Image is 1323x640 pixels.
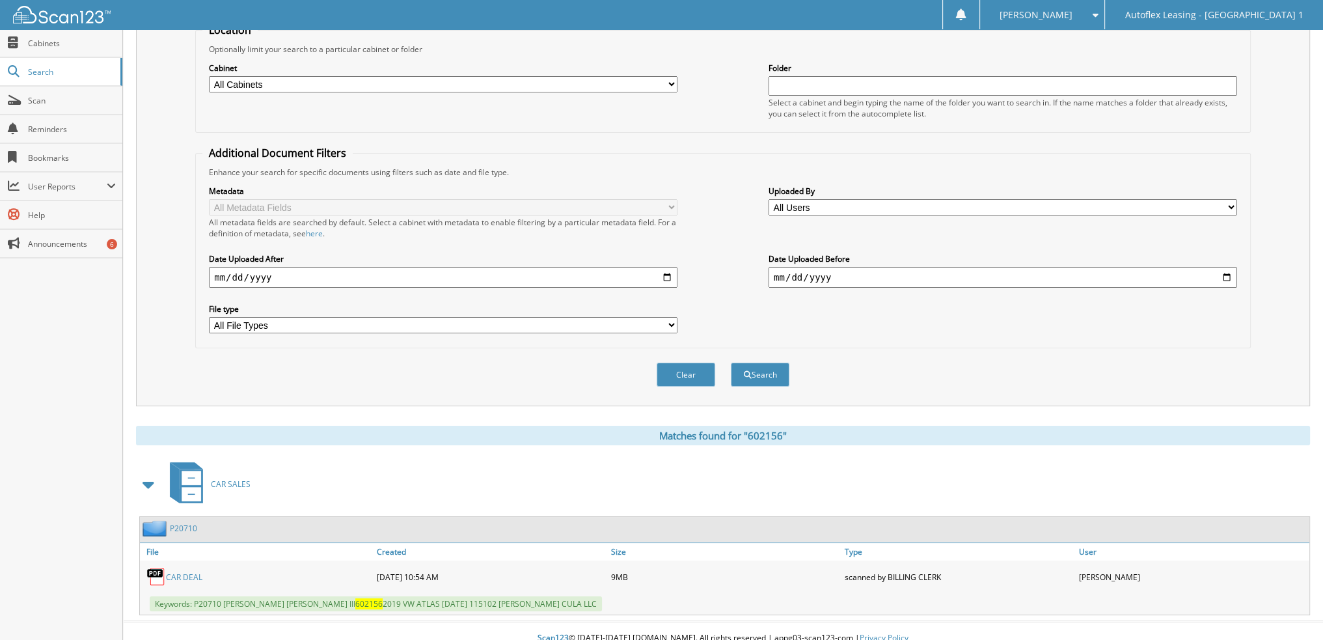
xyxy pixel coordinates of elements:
span: Bookmarks [28,152,116,163]
div: [PERSON_NAME] [1076,564,1309,590]
a: Type [841,543,1075,561]
legend: Location [202,23,258,37]
button: Search [731,363,789,387]
span: Keywords: P20710 [PERSON_NAME] [PERSON_NAME] III 2019 VW ATLAS [DATE] 115102 [PERSON_NAME] CULA LLC [150,596,602,611]
a: CAR SALES [162,458,251,510]
label: Folder [769,63,1237,74]
a: User [1076,543,1309,561]
span: Autoflex Leasing - [GEOGRAPHIC_DATA] 1 [1125,11,1303,19]
img: folder2.png [143,520,170,536]
a: File [140,543,374,561]
div: 6 [107,239,117,249]
button: Clear [657,363,715,387]
span: [PERSON_NAME] [1000,11,1072,19]
img: scan123-logo-white.svg [13,6,111,23]
label: File type [209,303,677,314]
label: Cabinet [209,63,677,74]
iframe: Chat Widget [1258,577,1323,640]
div: All metadata fields are searched by default. Select a cabinet with metadata to enable filtering b... [209,217,677,239]
input: end [769,267,1237,288]
a: CAR DEAL [166,572,202,583]
div: 9MB [608,564,841,590]
span: Reminders [28,124,116,135]
span: Search [28,66,114,77]
span: Scan [28,95,116,106]
label: Metadata [209,186,677,197]
label: Date Uploaded After [209,253,677,264]
div: Enhance your search for specific documents using filters such as date and file type. [202,167,1244,178]
legend: Additional Document Filters [202,146,353,160]
input: start [209,267,677,288]
label: Uploaded By [769,186,1237,197]
span: User Reports [28,181,107,192]
img: PDF.png [146,567,166,587]
div: scanned by BILLING CLERK [841,564,1075,590]
div: Optionally limit your search to a particular cabinet or folder [202,44,1244,55]
div: Matches found for "602156" [136,426,1310,445]
a: Created [374,543,607,561]
span: CAR SALES [211,479,251,490]
span: 602156 [355,598,383,609]
span: Announcements [28,238,116,249]
a: Size [608,543,841,561]
span: Cabinets [28,38,116,49]
a: here [306,228,323,239]
span: Help [28,210,116,221]
div: Select a cabinet and begin typing the name of the folder you want to search in. If the name match... [769,97,1237,119]
label: Date Uploaded Before [769,253,1237,264]
div: [DATE] 10:54 AM [374,564,607,590]
a: P20710 [170,523,197,534]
